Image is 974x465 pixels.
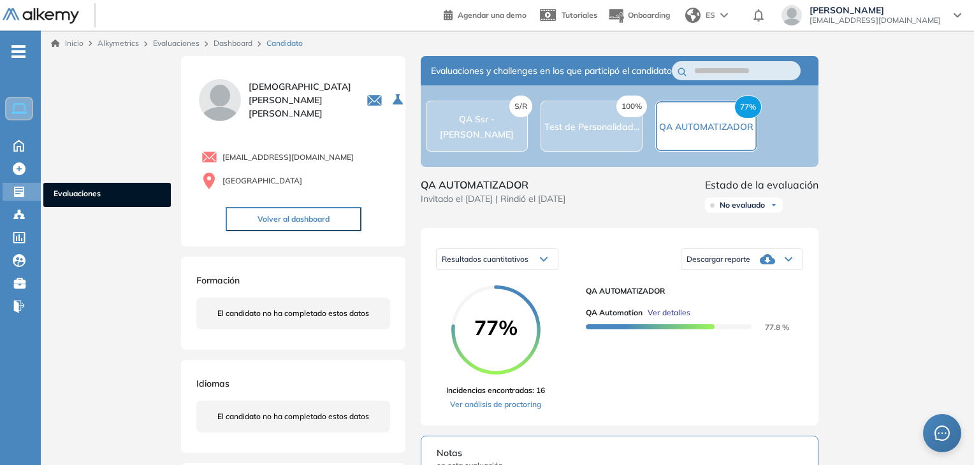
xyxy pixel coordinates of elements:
[810,15,941,25] span: [EMAIL_ADDRESS][DOMAIN_NAME]
[196,275,240,286] span: Formación
[214,38,252,48] a: Dashboard
[98,38,139,48] span: Alkymetrics
[431,64,672,78] span: Evaluaciones y challenges en los que participó el candidato
[616,96,647,117] span: 100%
[217,308,369,319] span: El candidato no ha completado estos datos
[3,8,79,24] img: Logo
[810,5,941,15] span: [PERSON_NAME]
[421,177,565,192] span: QA AUTOMATIZADOR
[440,113,514,140] span: QA Ssr - [PERSON_NAME]
[266,38,303,49] span: Candidato
[444,6,527,22] a: Agendar una demo
[720,13,728,18] img: arrow
[442,254,528,264] span: Resultados cuantitativos
[509,96,532,117] span: S/R
[217,411,369,422] span: El candidato no ha completado estos datos
[153,38,200,48] a: Evaluaciones
[51,38,84,49] a: Inicio
[687,254,750,264] span: Descargar reporte
[196,378,229,389] span: Idiomas
[586,285,793,297] span: QA AUTOMATIZADOR
[562,10,597,20] span: Tutoriales
[705,177,818,192] span: Estado de la evaluación
[222,175,302,187] span: [GEOGRAPHIC_DATA]
[685,8,701,23] img: world
[458,10,527,20] span: Agendar una demo
[544,121,639,132] span: Test de Personalidad...
[607,2,670,29] button: Onboarding
[770,201,778,209] img: Ícono de flecha
[437,447,803,460] span: Notas
[734,96,762,118] span: 77%
[720,200,765,210] span: No evaluado
[222,152,354,163] span: [EMAIL_ADDRESS][DOMAIN_NAME]
[750,322,789,332] span: 77.8 %
[226,207,361,231] button: Volver al dashboard
[628,10,670,20] span: Onboarding
[706,10,715,21] span: ES
[446,385,545,396] span: Incidencias encontradas: 16
[249,80,351,120] span: [DEMOGRAPHIC_DATA][PERSON_NAME] [PERSON_NAME]
[586,307,643,318] span: QA Automation
[659,121,753,132] span: QA AUTOMATIZADOR
[934,426,950,441] span: message
[643,307,690,318] button: Ver detalles
[421,192,565,206] span: Invitado el [DATE] | Rindió el [DATE]
[388,89,411,111] button: Seleccione la evaluación activa
[446,399,545,410] a: Ver análisis de proctoring
[648,307,690,318] span: Ver detalles
[11,50,25,53] i: -
[451,317,541,338] span: 77%
[196,76,243,124] img: PROFILE_MENU_LOGO_USER
[54,188,161,202] span: Evaluaciones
